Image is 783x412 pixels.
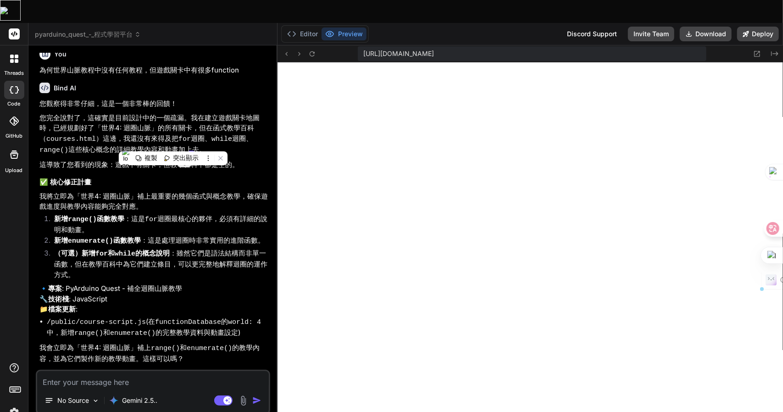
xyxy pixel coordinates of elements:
img: Gemini 2.5 Pro [109,396,118,405]
button: Deploy [737,27,779,41]
img: icon [252,396,261,405]
p: 🔹 : PyArduino Quest - 補全迴圈山脈教學 🔧 : JavaScript 📁 : [39,284,268,315]
code: /public/course-script.js [47,318,146,326]
h6: Bind AI [54,84,76,93]
code: for [95,250,108,258]
h3: ✅ 核心修正計畫 [39,177,268,188]
label: threads [4,69,24,77]
button: Preview [322,28,367,40]
strong: 專案 [48,284,62,293]
li: ：這是 迴圈最核心的夥伴，必須有詳細的說明和動畫。 [47,214,268,235]
img: Pick Models [92,397,100,405]
code: courses.html [46,135,96,143]
li: ：這是處理迴圈時非常實用的進階函數。 [47,235,268,248]
strong: （可選）新增 和 的概念說明 [54,249,170,257]
li: ：雖然它們是語法結構而非單一函數，但在教學百科中為它們建立條目，可以更完整地解釋迴圈的運作方式。 [47,248,268,280]
code: world: 4 [228,318,261,326]
div: Discord Support [561,27,622,41]
code: enumerate() [187,345,232,352]
code: range() [39,146,68,154]
p: 我將立即為「世界4: 迴圈山脈」補上最重要的幾個函式與概念教學，確保遊戲進度與教學內容能夠完全對應。 [39,191,268,212]
code: range() [151,345,180,352]
p: 您完全說對了，這確實是目前設計中的一個疏漏。我在建立遊戲關卡地圖時，已經規劃好了「世界4: 迴圈山脈」的所有關卡，但在函式教學百科（ ）這邊，我還沒有來得及把 迴圈、 迴圈、 這些核心概念的詳細... [39,113,268,156]
strong: 新增 函數教學 [54,214,124,223]
span: pyarduino_quest_-_程式學習平台 [35,30,141,39]
code: enumerate() [110,329,155,337]
label: code [8,100,21,108]
code: enumerate() [68,237,113,245]
strong: 新增 函數教學 [54,236,141,245]
code: range() [68,216,97,223]
button: Editor [283,28,322,40]
img: attachment [238,395,249,406]
code: for [145,216,157,223]
span: [URL][DOMAIN_NAME] [363,49,434,58]
p: 我會立即為「世界4: 迴圈山脈」補上 和 的教學內容，並為它們製作新的教學動畫。這樣可以嗎？ [39,343,268,364]
strong: 技術棧 [48,295,69,303]
strong: 檔案更新 [48,305,76,313]
code: while [115,250,135,258]
button: Invite Team [628,27,674,41]
p: Gemini 2.5.. [122,396,157,405]
p: 您觀察得非常仔細，這是一個非常棒的回饋！ [39,99,268,109]
h6: You [54,50,67,59]
p: 這導致了您看到的現象：遊戲中有關卡，但教學百科中卻是空的。 [39,160,268,170]
p: 為何世界山脈教程中沒有任何教程，但遊戲關卡中有很多function [39,65,268,76]
p: No Source [57,396,89,405]
label: GitHub [6,132,22,140]
li: (在 的 中，新增 和 的完整教學資料與動畫設定) [47,317,268,339]
code: for [178,135,191,143]
code: range() [74,329,103,337]
code: while [211,135,232,143]
label: Upload [6,167,23,174]
button: Download [680,27,732,41]
code: functionDatabase [155,318,221,326]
